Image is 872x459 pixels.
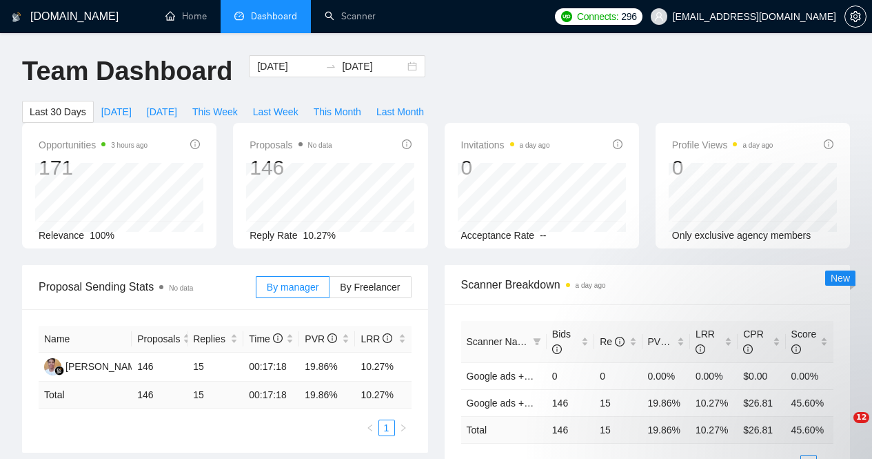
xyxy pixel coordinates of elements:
a: setting [844,11,866,22]
span: -- [540,230,546,241]
button: right [395,420,412,436]
span: info-circle [273,333,283,343]
td: 19.86 % [642,416,690,443]
td: 00:17:18 [243,353,299,382]
td: 15 [187,353,243,382]
div: 0 [461,155,550,181]
span: Connects: [577,9,618,24]
time: a day ago [742,141,773,149]
span: Proposal Sending Stats [39,278,256,295]
span: This Week [192,104,238,119]
td: 0 [594,362,642,389]
div: [PERSON_NAME] [65,359,145,374]
span: left [366,424,374,432]
span: [DATE] [147,104,177,119]
div: 171 [39,155,148,181]
div: 146 [250,155,332,181]
td: 00:17:18 [243,382,299,409]
span: user [654,12,664,21]
button: [DATE] [94,101,139,123]
input: End date [342,59,405,74]
li: Next Page [395,420,412,436]
span: Opportunities [39,137,148,153]
span: info-circle [327,333,337,343]
td: 15 [187,382,243,409]
span: Acceptance Rate [461,230,535,241]
th: Name [39,326,132,353]
span: info-circle [824,139,833,149]
span: 296 [621,9,636,24]
td: 45.60 % [786,416,833,443]
span: Proposals [137,331,180,346]
a: AC[PERSON_NAME] [44,360,145,371]
a: Google ads +meta (titles only) [467,398,595,409]
span: Time [249,333,282,344]
img: gigradar-bm.png [54,366,64,375]
input: Start date [257,59,320,74]
span: Scanner Breakdown [461,276,834,293]
td: 19.86% [299,353,355,382]
span: LRR [361,333,392,344]
span: This Month [314,104,361,119]
span: Last Month [376,104,424,119]
button: This Week [185,101,245,123]
td: 10.27 % [355,382,411,409]
span: By manager [267,282,318,293]
span: No data [308,141,332,149]
button: This Month [306,101,369,123]
span: 10.27% [303,230,336,241]
td: 10.27 % [690,416,738,443]
span: dashboard [234,11,244,21]
span: Profile Views [672,137,773,153]
span: info-circle [190,139,200,149]
a: Google ads +meta descriptions (Exact) [467,371,633,382]
span: No data [169,284,193,292]
span: setting [845,11,866,22]
span: Invitations [461,137,550,153]
span: to [325,61,336,72]
time: 3 hours ago [111,141,148,149]
td: 15 [594,389,642,416]
span: swap-right [325,61,336,72]
span: info-circle [383,333,392,343]
a: homeHome [165,10,207,22]
span: filter [530,331,544,352]
span: Scanner Name [467,336,531,347]
span: Only exclusive agency members [672,230,811,241]
span: Dashboard [251,10,297,22]
td: 146 [132,382,187,409]
button: [DATE] [139,101,185,123]
span: Replies [193,331,227,346]
span: 100% [90,230,114,241]
button: Last Month [369,101,432,123]
span: [DATE] [101,104,132,119]
time: a day ago [576,282,606,289]
li: 1 [378,420,395,436]
td: 146 [547,389,594,416]
span: info-circle [552,344,562,354]
div: 0 [672,155,773,181]
td: 146 [547,416,594,443]
span: Last 30 Days [30,104,86,119]
span: filter [533,338,541,346]
span: Reply Rate [250,230,297,241]
span: Re [600,336,625,347]
button: Last Week [245,101,306,123]
button: left [362,420,378,436]
td: $ 26.81 [738,416,785,443]
th: Proposals [132,326,187,353]
img: upwork-logo.png [561,11,572,22]
iframe: Intercom live chat [825,412,858,445]
a: 1 [379,420,394,436]
span: Bids [552,329,571,355]
span: By Freelancer [340,282,400,293]
td: 0 [547,362,594,389]
img: AC [44,358,61,375]
td: Total [461,416,547,443]
h1: Team Dashboard [22,55,232,88]
span: PVR [305,333,337,344]
img: logo [12,6,21,28]
span: info-circle [402,139,412,149]
th: Replies [187,326,243,353]
li: Previous Page [362,420,378,436]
